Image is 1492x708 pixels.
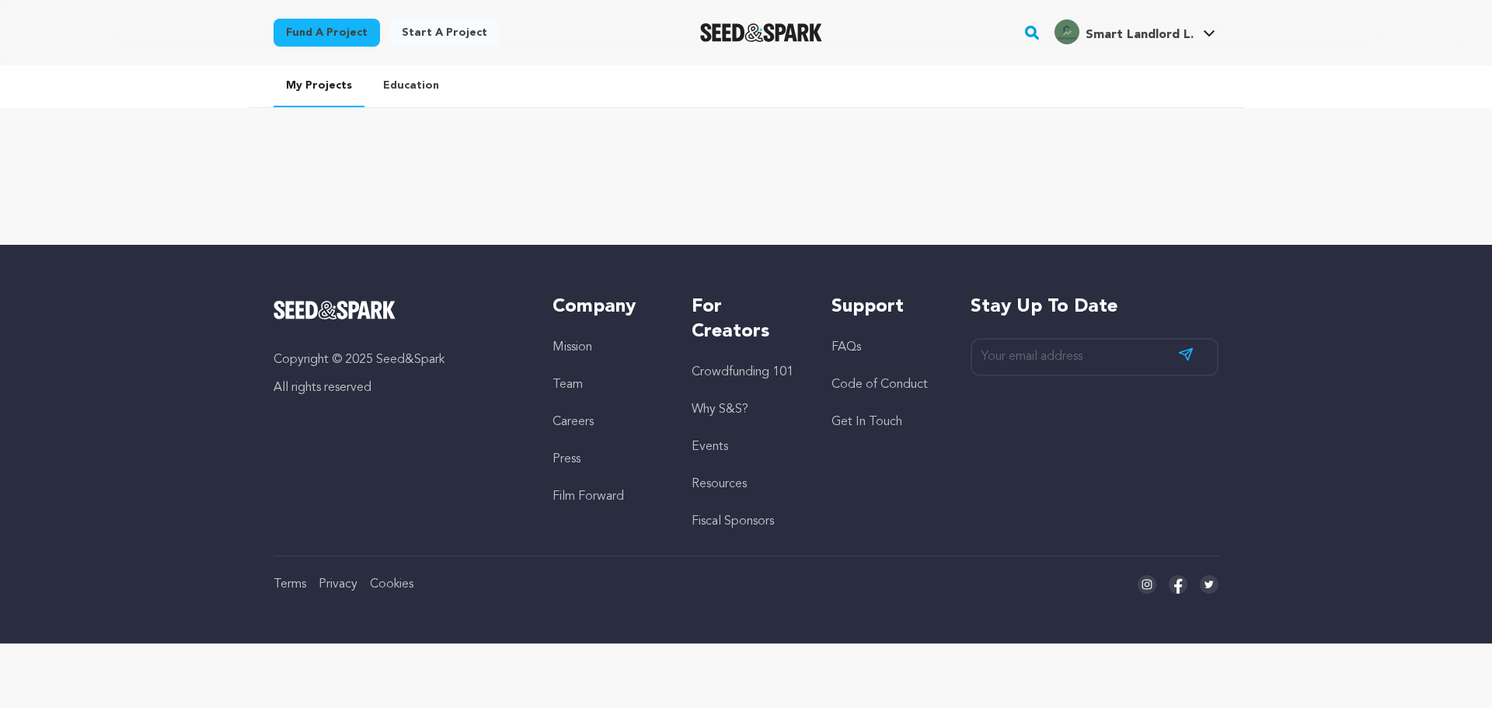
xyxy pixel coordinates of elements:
[1051,16,1218,44] a: Smart Landlord L.'s Profile
[274,351,521,369] p: Copyright © 2025 Seed&Spark
[274,301,521,319] a: Seed&Spark Homepage
[553,416,594,428] a: Careers
[274,378,521,397] p: All rights reserved
[1055,19,1079,44] img: 6ff0e78e8dc77593.jpg
[692,441,728,453] a: Events
[274,65,364,107] a: My Projects
[1051,16,1218,49] span: Smart Landlord L.'s Profile
[831,378,928,391] a: Code of Conduct
[370,578,413,591] a: Cookies
[700,23,822,42] img: Seed&Spark Logo Dark Mode
[319,578,357,591] a: Privacy
[971,295,1218,319] h5: Stay up to date
[1055,19,1194,44] div: Smart Landlord L.'s Profile
[553,295,661,319] h5: Company
[274,301,396,319] img: Seed&Spark Logo
[831,295,939,319] h5: Support
[971,338,1218,376] input: Your email address
[274,578,306,591] a: Terms
[553,341,592,354] a: Mission
[553,378,583,391] a: Team
[1086,29,1194,41] span: Smart Landlord L.
[692,478,747,490] a: Resources
[692,366,793,378] a: Crowdfunding 101
[692,295,800,344] h5: For Creators
[553,490,624,503] a: Film Forward
[274,19,380,47] a: Fund a project
[389,19,500,47] a: Start a project
[692,515,774,528] a: Fiscal Sponsors
[831,341,861,354] a: FAQs
[692,403,748,416] a: Why S&S?
[700,23,822,42] a: Seed&Spark Homepage
[553,453,580,466] a: Press
[831,416,902,428] a: Get In Touch
[371,65,451,106] a: Education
